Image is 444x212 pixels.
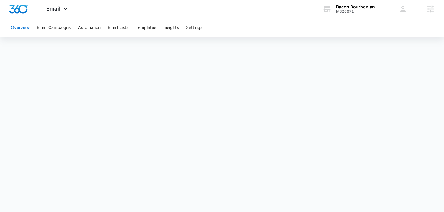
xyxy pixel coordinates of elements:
span: Email [46,5,60,12]
div: account id [336,9,380,14]
button: Settings [186,18,202,37]
button: Insights [163,18,179,37]
button: Email Lists [108,18,128,37]
button: Overview [11,18,30,37]
button: Templates [136,18,156,37]
button: Email Campaigns [37,18,71,37]
div: account name [336,5,380,9]
button: Automation [78,18,101,37]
